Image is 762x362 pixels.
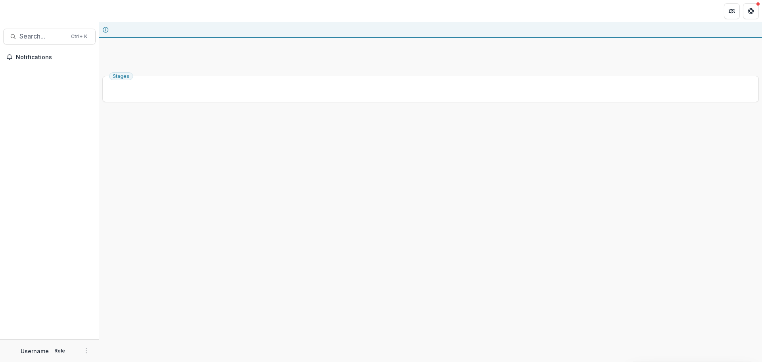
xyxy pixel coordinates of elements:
[21,347,49,355] p: Username
[3,51,96,64] button: Notifications
[16,54,92,61] span: Notifications
[113,74,129,79] span: Stages
[743,3,759,19] button: Get Help
[724,3,740,19] button: Partners
[69,32,89,41] div: Ctrl + K
[52,347,67,354] p: Role
[81,346,91,356] button: More
[19,33,66,40] span: Search...
[3,29,96,45] button: Search...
